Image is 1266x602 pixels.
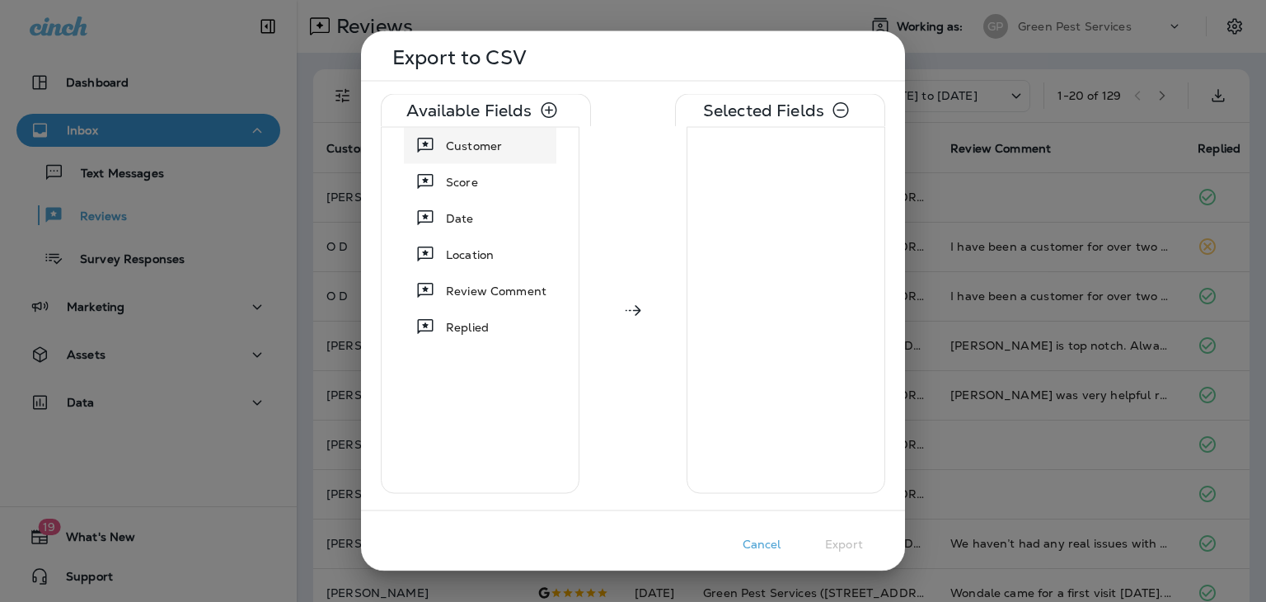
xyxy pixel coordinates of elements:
[446,247,494,263] span: Location
[532,94,565,127] button: Select All
[446,138,502,154] span: Customer
[392,51,879,64] p: Export to CSV
[406,104,532,117] p: Available Fields
[446,319,489,336] span: Replied
[446,174,478,190] span: Score
[720,532,803,557] button: Cancel
[824,94,857,127] button: Remove All
[446,210,474,227] span: Date
[446,283,546,299] span: Review Comment
[703,104,824,117] p: Selected Fields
